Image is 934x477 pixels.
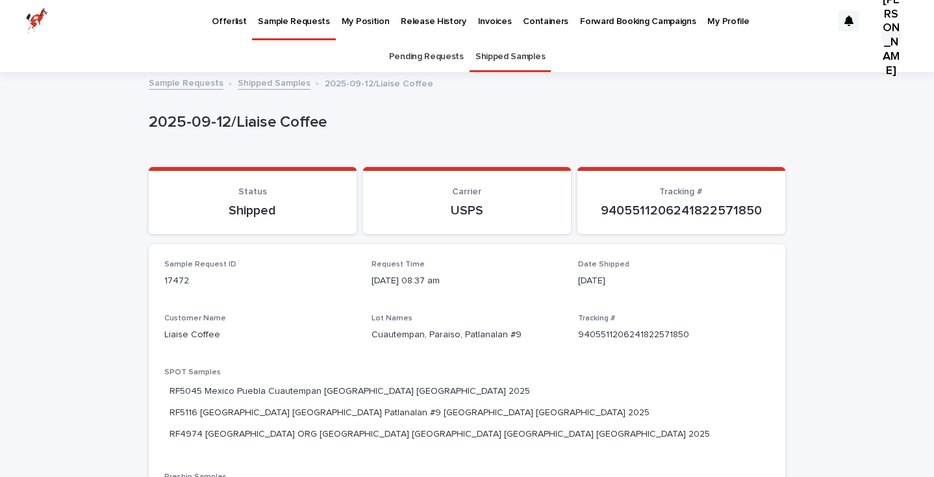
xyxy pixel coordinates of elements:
[372,328,563,342] p: Cuautempan, Paraiso, Patlanalan #9
[164,368,221,376] span: SPOT Samples
[379,203,555,218] p: USPS
[325,75,433,90] p: 2025-09-12/Liaise Coffee
[475,42,545,72] a: Shipped Samples
[170,406,650,420] a: RF5116 [GEOGRAPHIC_DATA] [GEOGRAPHIC_DATA] Patlanalan #9 [GEOGRAPHIC_DATA] [GEOGRAPHIC_DATA] 2025
[452,187,481,196] span: Carrier
[164,261,236,268] span: Sample Request ID
[238,187,267,196] span: Status
[593,203,770,218] p: 9405511206241822571850
[659,187,703,196] span: Tracking #
[578,274,770,288] p: [DATE]
[164,328,356,342] p: Liaise Coffee
[164,315,226,322] span: Customer Name
[578,328,770,342] p: 9405511206241822571850
[170,428,710,441] a: RF4974 [GEOGRAPHIC_DATA] ORG [GEOGRAPHIC_DATA] [GEOGRAPHIC_DATA] [GEOGRAPHIC_DATA] [GEOGRAPHIC_DA...
[149,75,223,90] a: Sample Requests
[164,203,341,218] p: Shipped
[170,385,530,398] a: RF5045 Mexico Puebla Cuautempan [GEOGRAPHIC_DATA] [GEOGRAPHIC_DATA] 2025
[578,261,629,268] span: Date Shipped
[238,75,310,90] a: Shipped Samples
[389,42,464,72] a: Pending Requests
[149,113,780,132] p: 2025-09-12/Liaise Coffee
[881,25,902,46] div: [PERSON_NAME]
[578,315,615,322] span: Tracking #
[372,274,563,288] p: [DATE] 08:37 am
[26,8,48,34] img: zttTXibQQrCfv9chImQE
[164,274,356,288] p: 17472
[372,315,412,322] span: Lot Names
[372,261,425,268] span: Request Time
